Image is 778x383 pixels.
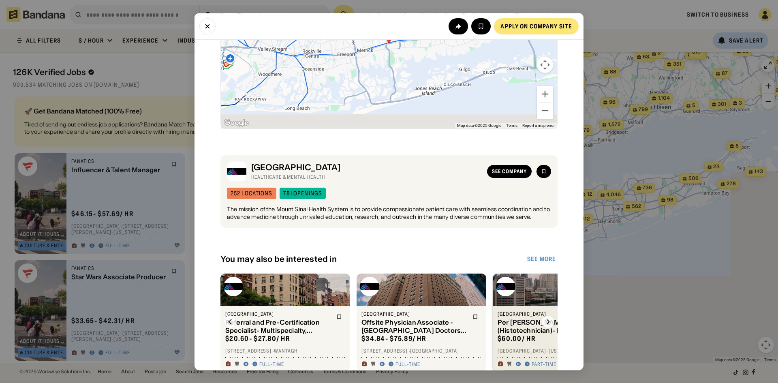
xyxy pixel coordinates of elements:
[541,315,554,328] img: Right Arrow
[494,18,579,34] a: Apply on company site
[527,256,556,262] div: See more
[457,123,501,128] span: Map data ©2025 Google
[537,86,553,102] button: Zoom in
[498,348,618,354] div: [GEOGRAPHIC_DATA] · [US_STATE]
[361,334,426,343] div: $ 34.84 - $75.89 / hr
[506,123,517,128] a: Terms (opens in new tab)
[224,277,243,296] img: Mount Sinai logo
[361,311,468,317] div: [GEOGRAPHIC_DATA]
[498,334,536,343] div: $ 60.00 / hr
[498,311,604,317] div: [GEOGRAPHIC_DATA]
[223,118,250,128] a: Open this area in Google Maps (opens a new window)
[227,162,246,181] img: Mount Sinai logo
[360,277,379,296] img: Mount Sinai logo
[251,163,482,172] div: [GEOGRAPHIC_DATA]
[498,319,604,334] div: Per [PERSON_NAME] Technician (Histotechnician)- Dermatology
[259,361,284,368] div: Full-time
[361,319,468,334] div: Offsite Physician Associate - [GEOGRAPHIC_DATA] Doctors on [GEOGRAPHIC_DATA] - GI - Full Time Days
[361,348,481,354] div: [STREET_ADDRESS] · [GEOGRAPHIC_DATA]
[199,18,216,34] button: Close
[395,361,420,368] div: Full-time
[225,348,345,354] div: [STREET_ADDRESS] · Wantagh
[487,165,532,178] a: See company
[492,169,527,174] div: See company
[227,205,551,221] div: The mission of the Mount Sinai Health System is to provide compassionate patient care with seamle...
[225,311,331,317] div: [GEOGRAPHIC_DATA]
[225,319,331,334] div: Referral and Pre-Certification Specialist- Multispecialty, [GEOGRAPHIC_DATA], [US_STATE], Full Ti...
[537,103,553,119] button: Zoom out
[231,190,273,196] div: 252 locations
[532,361,556,368] div: Part-time
[283,190,322,196] div: 781 openings
[251,174,482,180] div: Healthcare & Mental Health
[220,274,350,371] a: Mount Sinai logo[GEOGRAPHIC_DATA]Referral and Pre-Certification Specialist- Multispecialty, [GEOG...
[357,274,486,371] a: Mount Sinai logo[GEOGRAPHIC_DATA]Offsite Physician Associate - [GEOGRAPHIC_DATA] Doctors on [GEOG...
[537,57,553,73] button: Map camera controls
[225,334,290,343] div: $ 20.60 - $27.80 / hr
[223,118,250,128] img: Google
[496,277,515,296] img: Mount Sinai logo
[224,315,237,328] img: Left Arrow
[522,123,555,128] a: Report a map error
[500,23,572,29] div: Apply on company site
[493,274,622,371] a: Mount Sinai logo[GEOGRAPHIC_DATA]Per [PERSON_NAME] Technician (Histotechnician)- Dermatology$60.0...
[220,254,526,264] div: You may also be interested in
